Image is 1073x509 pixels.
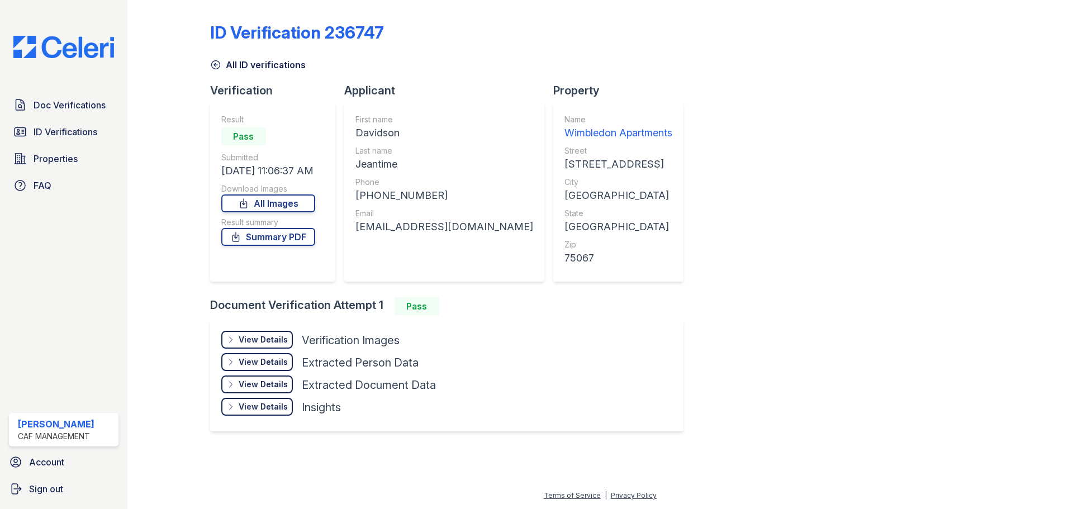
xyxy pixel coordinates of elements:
a: Privacy Policy [611,491,657,500]
div: Last name [355,145,533,156]
div: Property [553,83,692,98]
a: Properties [9,148,118,170]
a: Doc Verifications [9,94,118,116]
div: Extracted Person Data [302,355,419,370]
div: View Details [239,334,288,345]
div: Insights [302,399,341,415]
span: Doc Verifications [34,98,106,112]
a: Summary PDF [221,228,315,246]
div: [EMAIL_ADDRESS][DOMAIN_NAME] [355,219,533,235]
div: Phone [355,177,533,188]
span: Sign out [29,482,63,496]
span: Account [29,455,64,469]
a: ID Verifications [9,121,118,143]
div: Extracted Document Data [302,377,436,393]
div: Street [564,145,672,156]
a: Sign out [4,478,123,500]
span: Properties [34,152,78,165]
a: All ID verifications [210,58,306,72]
a: All Images [221,194,315,212]
span: ID Verifications [34,125,97,139]
div: [STREET_ADDRESS] [564,156,672,172]
div: View Details [239,356,288,368]
div: Applicant [344,83,553,98]
div: Wimbledon Apartments [564,125,672,141]
a: Name Wimbledon Apartments [564,114,672,141]
div: [DATE] 11:06:37 AM [221,163,315,179]
div: Verification [210,83,344,98]
div: [PHONE_NUMBER] [355,188,533,203]
div: City [564,177,672,188]
div: CAF Management [18,431,94,442]
div: View Details [239,379,288,390]
div: Result summary [221,217,315,228]
div: [GEOGRAPHIC_DATA] [564,219,672,235]
div: Verification Images [302,332,400,348]
div: First name [355,114,533,125]
div: View Details [239,401,288,412]
div: Name [564,114,672,125]
div: Document Verification Attempt 1 [210,297,692,315]
div: Email [355,208,533,219]
div: | [605,491,607,500]
div: Zip [564,239,672,250]
div: ID Verification 236747 [210,22,384,42]
span: FAQ [34,179,51,192]
img: CE_Logo_Blue-a8612792a0a2168367f1c8372b55b34899dd931a85d93a1a3d3e32e68fde9ad4.png [4,36,123,58]
div: 75067 [564,250,672,266]
div: Davidson [355,125,533,141]
div: Pass [221,127,266,145]
div: Result [221,114,315,125]
div: [PERSON_NAME] [18,417,94,431]
div: [GEOGRAPHIC_DATA] [564,188,672,203]
div: Pass [395,297,439,315]
a: FAQ [9,174,118,197]
div: State [564,208,672,219]
a: Account [4,451,123,473]
a: Terms of Service [544,491,601,500]
div: Jeantime [355,156,533,172]
div: Submitted [221,152,315,163]
div: Download Images [221,183,315,194]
